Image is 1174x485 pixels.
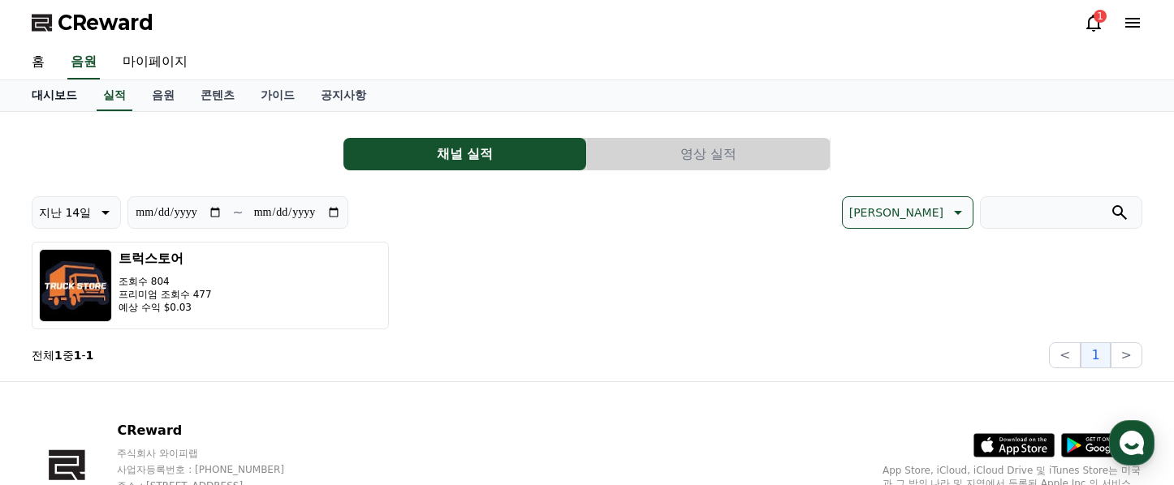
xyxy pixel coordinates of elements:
a: 마이페이지 [110,45,201,79]
p: 조회수 804 [119,275,212,288]
a: 홈 [5,350,107,391]
a: 채널 실적 [343,138,587,170]
a: 음원 [139,80,188,111]
button: 지난 14일 [32,196,121,229]
p: 전체 중 - [32,347,93,363]
a: 1 [1084,13,1103,32]
button: [PERSON_NAME] [842,196,973,229]
strong: 1 [54,349,63,362]
a: 설정 [209,350,312,391]
strong: 1 [74,349,82,362]
span: 대화 [149,376,168,388]
a: 대시보드 [19,80,90,111]
p: 지난 14일 [39,201,91,224]
span: 홈 [51,375,61,388]
p: 프리미엄 조회수 477 [119,288,212,301]
button: 채널 실적 [343,138,586,170]
strong: 1 [86,349,94,362]
p: 주식회사 와이피랩 [117,447,315,460]
h3: 트럭스토어 [119,249,212,268]
a: 대화 [107,350,209,391]
div: 1 [1094,10,1107,23]
p: 사업자등록번호 : [PHONE_NUMBER] [117,463,315,476]
button: 1 [1081,342,1110,368]
a: 실적 [97,80,132,111]
span: CReward [58,10,153,36]
a: CReward [32,10,153,36]
a: 가이드 [248,80,308,111]
img: 트럭스토어 [39,249,112,322]
p: 예상 수익 $0.03 [119,301,212,314]
button: 트럭스토어 조회수 804 프리미엄 조회수 477 예상 수익 $0.03 [32,242,389,329]
p: ~ [232,203,243,222]
a: 콘텐츠 [188,80,248,111]
button: 영상 실적 [587,138,830,170]
p: CReward [117,421,315,440]
button: < [1049,342,1081,368]
a: 공지사항 [308,80,379,111]
p: [PERSON_NAME] [849,201,943,224]
span: 설정 [251,375,270,388]
button: > [1111,342,1142,368]
a: 홈 [19,45,58,79]
a: 음원 [67,45,100,79]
